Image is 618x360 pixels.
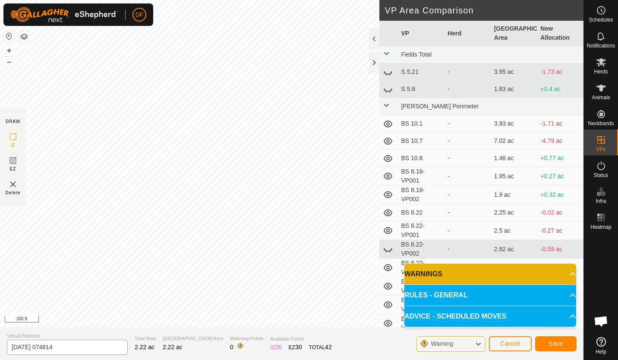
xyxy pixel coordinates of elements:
td: -1.73 ac [537,63,583,81]
span: Status [593,173,608,178]
div: Open chat [588,308,614,334]
p-accordion-header: RULES - GENERAL [404,285,576,306]
span: Herds [594,69,608,74]
td: BS 8.22-VP001 [397,221,444,240]
div: IZ [270,343,281,352]
button: Map Layers [19,32,29,42]
span: DF [136,10,144,19]
p-accordion-header: ADVICE - SCHEDULED MOVES [404,306,576,327]
span: VPs [596,147,605,152]
button: Cancel [489,336,532,351]
span: [GEOGRAPHIC_DATA] Area [163,335,223,342]
td: 3.95 ac [491,63,537,81]
span: Help [596,349,606,354]
div: - [448,119,487,128]
td: -4.79 ac [537,133,583,150]
span: Animals [592,95,610,100]
span: WARNINGS [404,269,442,279]
span: Infra [596,199,606,204]
div: - [448,208,487,217]
td: BS 8.22-VP003 [397,259,444,277]
td: BS 10.8 [397,150,444,167]
span: Notifications [587,43,615,48]
h2: VP Area Comparison [385,5,583,16]
td: +0.4 ac [537,81,583,98]
td: BS 8.22-VP006 [397,314,444,333]
span: Virtual Paddock [7,332,128,340]
td: BS 8.18-VP001 [397,167,444,186]
td: -1.71 ac [537,115,583,133]
span: 30 [295,344,302,351]
th: New Allocation [537,21,583,46]
td: -0.27 ac [537,221,583,240]
div: EZ [289,343,302,352]
span: 2.22 ac [135,344,154,351]
div: - [448,154,487,163]
span: 0 [230,344,233,351]
div: - [448,226,487,235]
a: Privacy Policy [258,316,290,324]
td: 3.01 ac [491,259,537,277]
span: RULES - GENERAL [404,290,468,300]
div: DRAW [6,118,20,125]
span: 26 [275,344,282,351]
a: Help [584,334,618,358]
td: 2.5 ac [491,221,537,240]
td: BS 8.22 [397,204,444,221]
td: BS 10.7 [397,133,444,150]
p-accordion-header: WARNINGS [404,264,576,284]
th: Herd [444,21,491,46]
span: ADVICE - SCHEDULED MOVES [404,311,506,322]
td: +0.32 ac [537,186,583,204]
div: TOTAL [309,343,332,352]
div: - [448,190,487,199]
td: BS 8.18-VP002 [397,186,444,204]
div: - [448,67,487,76]
span: Save [549,340,563,347]
button: Save [535,336,577,351]
span: Schedules [589,17,613,22]
td: 1.95 ac [491,167,537,186]
span: Available Points [270,335,331,343]
img: Gallagher Logo [10,7,118,22]
td: 1.9 ac [491,186,537,204]
td: S 5.8 [397,81,444,98]
span: Total Area [135,335,156,342]
span: Warning [431,340,453,347]
div: - [448,136,487,145]
th: VP [397,21,444,46]
td: +0.77 ac [537,150,583,167]
button: – [4,57,14,67]
span: Watering Points [230,335,263,342]
td: 3.93 ac [491,115,537,133]
td: S 5.21 [397,63,444,81]
div: - [448,172,487,181]
td: 1.46 ac [491,150,537,167]
a: Contact Us [300,316,326,324]
td: 1.83 ac [491,81,537,98]
td: BS 8.22-VP005 [397,296,444,314]
span: Cancel [500,340,520,347]
span: Fields Total [401,51,432,58]
span: EZ [10,166,16,172]
span: 42 [325,344,332,351]
img: VP [8,179,18,189]
span: 2.22 ac [163,344,183,351]
td: 7.02 ac [491,133,537,150]
span: [PERSON_NAME] Perimeter [401,103,479,110]
div: - [448,245,487,254]
td: -0.59 ac [537,240,583,259]
div: - [448,85,487,94]
td: BS 8.22-VP002 [397,240,444,259]
span: IZ [11,142,16,148]
span: Neckbands [588,121,614,126]
span: Heatmap [590,224,612,230]
td: BS 8.22-VP004 [397,277,444,296]
td: -0.02 ac [537,204,583,221]
td: 2.82 ac [491,240,537,259]
th: [GEOGRAPHIC_DATA] Area [491,21,537,46]
td: 2.25 ac [491,204,537,221]
td: BS 10.1 [397,115,444,133]
button: + [4,45,14,56]
td: -0.79 ac [537,259,583,277]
